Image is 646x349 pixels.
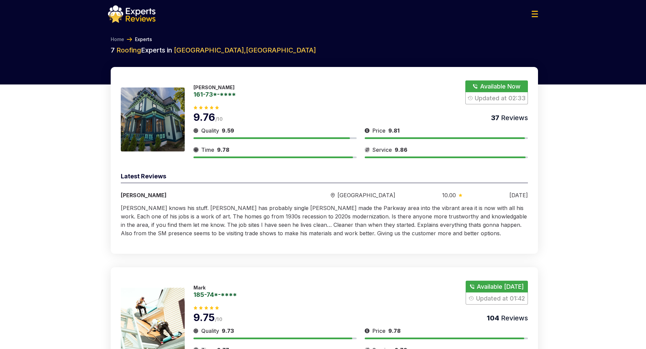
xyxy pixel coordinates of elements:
h2: 7 Experts in [111,45,538,55]
span: Quality [201,127,219,135]
span: [GEOGRAPHIC_DATA] [337,191,395,199]
span: Time [201,146,214,154]
a: Experts [135,36,152,43]
img: 175933056172119.jpeg [121,88,185,151]
span: Roofing [116,46,141,54]
img: logo [108,5,155,23]
img: slider icon [365,327,370,335]
span: 9.86 [395,146,407,153]
img: slider icon [365,146,370,154]
span: Service [372,146,392,154]
span: /10 [215,116,223,122]
span: 9.78 [217,146,229,153]
img: slider icon [459,194,462,197]
span: [GEOGRAPHIC_DATA] , [GEOGRAPHIC_DATA] [174,46,316,54]
div: [PERSON_NAME] [121,191,284,199]
span: Reviews [499,314,528,322]
span: /10 [215,316,222,322]
iframe: OpenWidget widget [618,321,646,349]
a: Home [111,36,124,43]
img: slider icon [365,127,370,135]
span: Price [372,327,386,335]
span: 9.81 [388,127,400,134]
span: 104 [487,314,499,322]
span: Price [372,127,386,135]
span: 9.76 [193,111,215,123]
span: Quality [201,327,219,335]
span: [PERSON_NAME] knows his stuff. [PERSON_NAME] has probably single [PERSON_NAME] made the Parkway a... [121,205,527,237]
span: 9.73 [222,327,234,334]
span: Reviews [499,114,528,122]
img: slider icon [193,146,199,154]
span: 9.75 [193,311,215,323]
img: slider icon [331,193,335,198]
span: 37 [491,114,499,122]
span: 10.00 [442,191,456,199]
img: Menu Icon [532,11,538,17]
img: slider icon [193,327,199,335]
span: 9.78 [388,327,401,334]
div: [DATE] [509,191,528,199]
p: [PERSON_NAME] [193,84,236,90]
p: Mark [193,285,237,290]
nav: Breadcrumb [108,36,538,43]
span: 9.59 [222,127,234,134]
img: slider icon [193,127,199,135]
div: Latest Reviews [121,172,528,183]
